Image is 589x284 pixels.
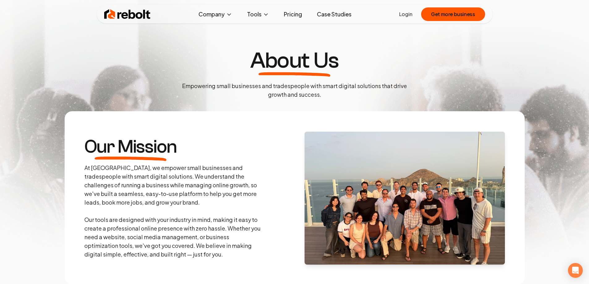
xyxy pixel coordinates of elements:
[104,8,151,20] img: Rebolt Logo
[279,8,307,20] a: Pricing
[399,11,412,18] a: Login
[568,263,583,278] div: Open Intercom Messenger
[305,132,505,265] img: About
[250,49,339,72] h1: About Us
[242,8,274,20] button: Tools
[421,7,485,21] button: Get more business
[194,8,237,20] button: Company
[84,138,177,156] h3: Our Mission
[177,82,412,99] p: Empowering small businesses and tradespeople with smart digital solutions that drive growth and s...
[312,8,356,20] a: Case Studies
[84,163,262,259] p: At [GEOGRAPHIC_DATA], we empower small businesses and tradespeople with smart digital solutions. ...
